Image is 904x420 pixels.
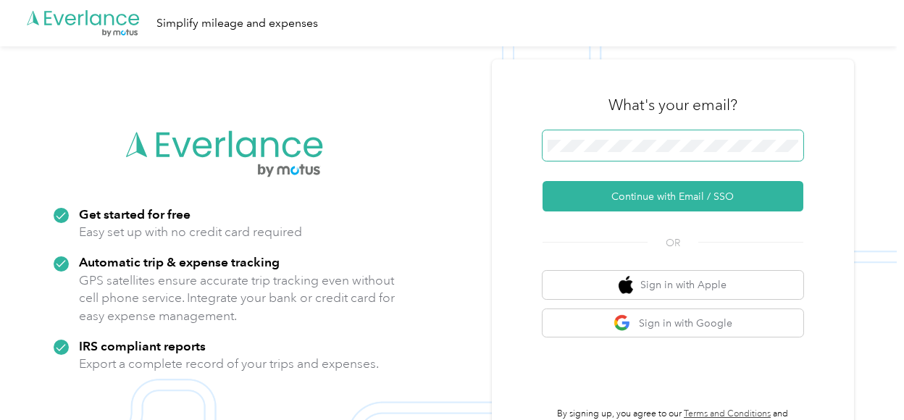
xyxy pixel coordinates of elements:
[79,355,379,373] p: Export a complete record of your trips and expenses.
[648,235,698,251] span: OR
[608,95,737,115] h3: What's your email?
[79,338,206,353] strong: IRS compliant reports
[79,206,191,222] strong: Get started for free
[543,309,803,337] button: google logoSign in with Google
[543,181,803,211] button: Continue with Email / SSO
[79,272,395,325] p: GPS satellites ensure accurate trip tracking even without cell phone service. Integrate your bank...
[543,271,803,299] button: apple logoSign in with Apple
[79,223,302,241] p: Easy set up with no credit card required
[156,14,318,33] div: Simplify mileage and expenses
[79,254,280,269] strong: Automatic trip & expense tracking
[684,408,771,419] a: Terms and Conditions
[614,314,632,332] img: google logo
[619,276,633,294] img: apple logo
